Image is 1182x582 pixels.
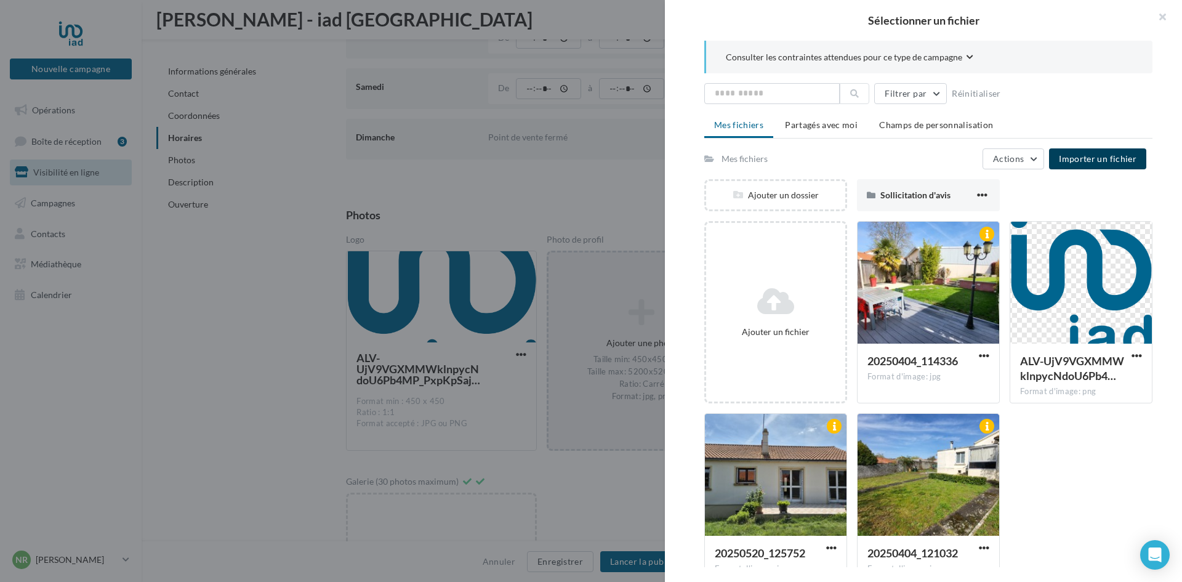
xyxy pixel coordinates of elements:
span: Champs de personnalisation [879,119,993,130]
div: Format d'image: png [1020,386,1142,397]
button: Réinitialiser [947,86,1006,101]
div: Format d'image: jpg [867,371,989,382]
div: Ajouter un fichier [711,326,840,338]
div: Ajouter un dossier [706,189,845,201]
button: Importer un fichier [1049,148,1146,169]
button: Actions [983,148,1044,169]
span: 20250404_114336 [867,354,958,368]
span: Actions [993,153,1024,164]
div: Mes fichiers [722,153,768,165]
div: Format d'image: jpg [715,564,837,575]
button: Consulter les contraintes attendues pour ce type de campagne [726,51,973,66]
span: Mes fichiers [714,119,763,130]
span: Partagés avec moi [785,119,858,130]
span: 20250404_121032 [867,546,958,560]
span: Sollicitation d'avis [880,190,951,200]
span: ALV-UjV9VGXMMWklnpycNdoU6Pb4MP_PxpKpSajgT8PewVLZm0eFUPM [1020,354,1124,382]
div: Open Intercom Messenger [1140,540,1170,570]
span: Importer un fichier [1059,153,1136,164]
div: Format d'image: jpg [867,564,989,575]
h2: Sélectionner un fichier [685,15,1162,26]
span: Consulter les contraintes attendues pour ce type de campagne [726,51,962,63]
span: 20250520_125752 [715,546,805,560]
button: Filtrer par [874,83,947,104]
